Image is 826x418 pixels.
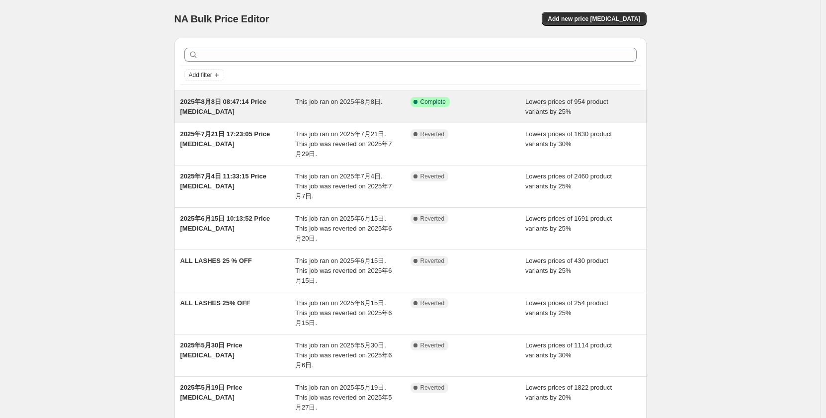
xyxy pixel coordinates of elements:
[295,172,392,200] span: This job ran on 2025年7月4日. This job was reverted on 2025年7月7日.
[420,299,445,307] span: Reverted
[420,384,445,392] span: Reverted
[180,384,243,401] span: 2025年5月19日 Price [MEDICAL_DATA]
[525,299,608,317] span: Lowers prices of 254 product variants by 25%
[189,71,212,79] span: Add filter
[180,215,270,232] span: 2025年6月15日 10:13:52 Price [MEDICAL_DATA]
[420,215,445,223] span: Reverted
[420,98,446,106] span: Complete
[295,98,383,105] span: This job ran on 2025年8月8日.
[184,69,224,81] button: Add filter
[180,130,270,148] span: 2025年7月21日 17:23:05 Price [MEDICAL_DATA]
[525,384,612,401] span: Lowers prices of 1822 product variants by 20%
[525,215,612,232] span: Lowers prices of 1691 product variants by 25%
[420,130,445,138] span: Reverted
[295,384,392,411] span: This job ran on 2025年5月19日. This job was reverted on 2025年5月27日.
[525,257,608,274] span: Lowers prices of 430 product variants by 25%
[174,13,269,24] span: NA Bulk Price Editor
[180,257,252,264] span: ALL LASHES 25 % OFF
[180,299,250,307] span: ALL LASHES 25% OFF
[295,130,392,158] span: This job ran on 2025年7月21日. This job was reverted on 2025年7月29日.
[295,299,392,327] span: This job ran on 2025年6月15日. This job was reverted on 2025年6月15日.
[525,98,608,115] span: Lowers prices of 954 product variants by 25%
[420,257,445,265] span: Reverted
[295,215,392,242] span: This job ran on 2025年6月15日. This job was reverted on 2025年6月20日.
[542,12,646,26] button: Add new price [MEDICAL_DATA]
[295,257,392,284] span: This job ran on 2025年6月15日. This job was reverted on 2025年6月15日.
[420,172,445,180] span: Reverted
[180,341,243,359] span: 2025年5月30日 Price [MEDICAL_DATA]
[295,341,392,369] span: This job ran on 2025年5月30日. This job was reverted on 2025年6月6日.
[180,98,266,115] span: 2025年8月8日 08:47:14 Price [MEDICAL_DATA]
[525,130,612,148] span: Lowers prices of 1630 product variants by 30%
[525,341,612,359] span: Lowers prices of 1114 product variants by 30%
[180,172,266,190] span: 2025年7月4日 11:33:15 Price [MEDICAL_DATA]
[548,15,640,23] span: Add new price [MEDICAL_DATA]
[525,172,612,190] span: Lowers prices of 2460 product variants by 25%
[420,341,445,349] span: Reverted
